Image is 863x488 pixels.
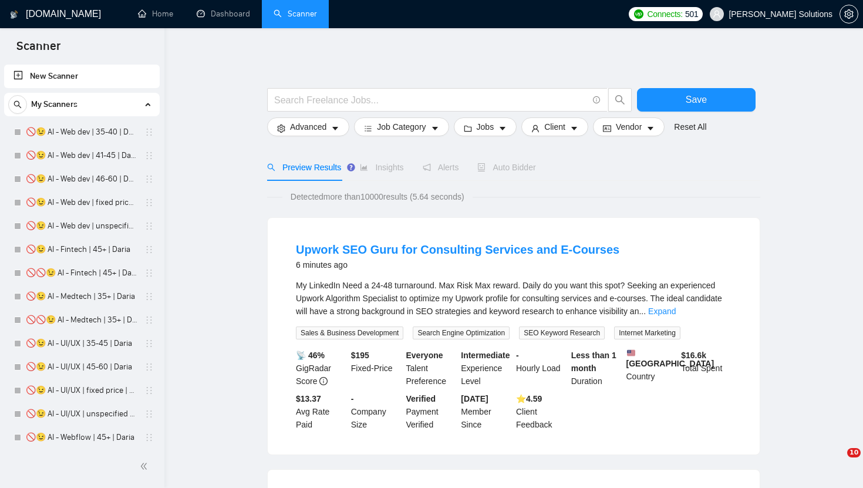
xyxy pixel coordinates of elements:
span: setting [840,9,858,19]
a: 🚫🚫😉 AI - Medtech | 35+ | Daria [26,308,137,332]
span: caret-down [331,124,339,133]
span: Jobs [477,120,494,133]
span: area-chart [360,163,368,171]
img: upwork-logo.png [634,9,643,19]
span: caret-down [498,124,507,133]
a: 🚫🚫😉 AI - Fintech | 45+ | Daria [26,261,137,285]
span: Job Category [377,120,426,133]
span: holder [144,221,154,231]
span: holder [144,409,154,419]
span: holder [144,127,154,137]
span: search [609,95,631,105]
button: settingAdvancedcaret-down [267,117,349,136]
a: 🚫😉 AI - Web dev | 41-45 | Daria [26,144,137,167]
span: holder [144,386,154,395]
button: search [608,88,632,112]
span: Client [544,120,565,133]
span: user [531,124,540,133]
span: caret-down [570,124,578,133]
span: notification [423,163,431,171]
span: folder [464,124,472,133]
b: Intermediate [461,351,510,360]
span: holder [144,198,154,207]
div: Company Size [349,392,404,431]
b: [DATE] [461,394,488,403]
div: 6 minutes ago [296,258,619,272]
div: GigRadar Score [294,349,349,388]
div: Hourly Load [514,349,569,388]
a: Reset All [674,120,706,133]
span: holder [144,245,154,254]
button: barsJob Categorycaret-down [354,117,449,136]
b: ⭐️ 4.59 [516,394,542,403]
span: holder [144,151,154,160]
button: Save [637,88,756,112]
span: holder [144,268,154,278]
a: 🚫😉 AI - Web dev | unspecified budget | Daria [26,214,137,238]
span: 501 [685,8,698,21]
span: Internet Marketing [614,327,680,339]
a: Expand [648,307,676,316]
span: My LinkedIn Need a 24-48 turnaround. Max Risk Max reward. Daily do you want this spot? Seeking an... [296,281,722,316]
iframe: Intercom live chat [823,448,851,476]
div: Tooltip anchor [346,162,356,173]
span: holder [144,362,154,372]
span: Preview Results [267,163,341,172]
a: 🚫😉 AI - UI/UX | unspecified budget | Daria [26,402,137,426]
span: Vendor [616,120,642,133]
a: Upwork SEO Guru for Consulting Services and E-Courses [296,243,619,256]
a: New Scanner [14,65,150,88]
span: holder [144,174,154,184]
span: Save [686,92,707,107]
a: setting [840,9,858,19]
div: Avg Rate Paid [294,392,349,431]
div: My LinkedIn Need a 24-48 turnaround. Max Risk Max reward. Daily do you want this spot? Seeking an... [296,279,731,318]
span: Advanced [290,120,326,133]
span: user [713,10,721,18]
b: [GEOGRAPHIC_DATA] [626,349,714,368]
a: 🚫😉 AI - Medtech | 35+ | Daria [26,285,137,308]
span: My Scanners [31,93,77,116]
span: holder [144,315,154,325]
span: ... [639,307,646,316]
button: idcardVendorcaret-down [593,117,665,136]
b: $13.37 [296,394,321,403]
button: userClientcaret-down [521,117,588,136]
span: info-circle [593,96,601,104]
img: logo [10,5,18,24]
button: search [8,95,27,114]
div: Country [624,349,679,388]
a: 🚫😉 AI - UI/UX | 45-60 | Daria [26,355,137,379]
span: caret-down [646,124,655,133]
b: Everyone [406,351,443,360]
input: Search Freelance Jobs... [274,93,588,107]
span: holder [144,433,154,442]
a: 🚫😉 AI - Web dev | fixed price | Daria [26,191,137,214]
a: 🚫😉 AI - UI/UX | 35-45 | Daria [26,332,137,355]
a: dashboardDashboard [197,9,250,19]
span: search [267,163,275,171]
div: Fixed-Price [349,349,404,388]
a: searchScanner [274,9,317,19]
span: double-left [140,460,151,472]
span: Scanner [7,38,70,62]
span: Sales & Business Development [296,327,403,339]
a: homeHome [138,9,173,19]
b: Verified [406,394,436,403]
span: setting [277,124,285,133]
span: Auto Bidder [477,163,535,172]
b: $ 16.6k [681,351,706,360]
span: SEO Keyword Research [519,327,605,339]
b: - [516,351,519,360]
img: 🇺🇸 [627,349,635,357]
span: 10 [847,448,861,457]
div: Experience Level [459,349,514,388]
span: Search Engine Optimization [413,327,510,339]
span: idcard [603,124,611,133]
span: Detected more than 10000 results (5.64 seconds) [282,190,473,203]
a: 🚫😉 AI - Webflow | 45+ | Daria [26,426,137,449]
div: Duration [569,349,624,388]
div: Talent Preference [404,349,459,388]
a: 🚫😉 AI - Web dev | 35-40 | Daria [26,120,137,144]
div: Total Spent [679,349,734,388]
